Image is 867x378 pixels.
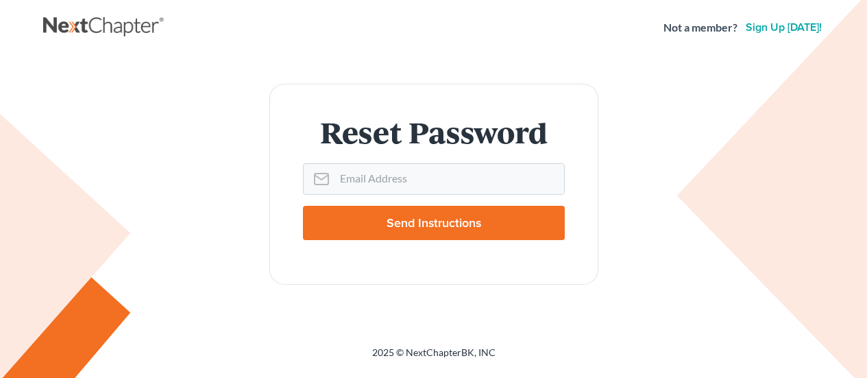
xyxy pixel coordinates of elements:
[334,164,564,194] input: Email Address
[743,22,825,33] a: Sign up [DATE]!
[303,206,565,240] input: Send Instructions
[663,20,737,36] strong: Not a member?
[303,117,565,147] h1: Reset Password
[43,346,825,370] div: 2025 © NextChapterBK, INC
